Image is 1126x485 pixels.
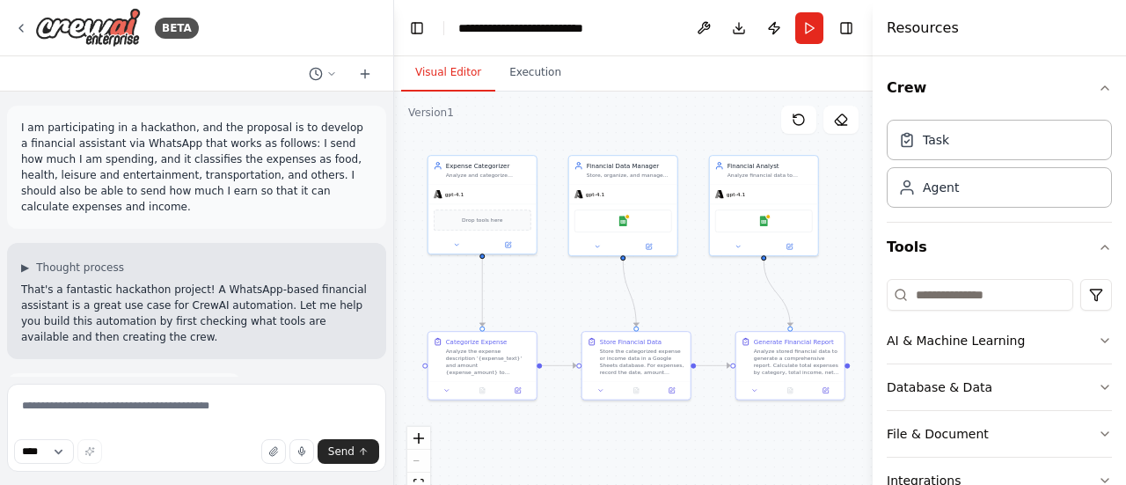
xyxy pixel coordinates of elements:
[458,19,583,37] nav: breadcrumb
[887,378,992,396] div: Database & Data
[407,427,430,450] button: zoom in
[656,386,686,396] button: Open in side panel
[401,55,495,92] button: Visual Editor
[754,337,834,346] div: Generate Financial Report
[36,261,124,275] span: Thought process
[446,172,531,179] div: Analyze and categorize expenses into predefined categories: food, health, leisure/entertainment, ...
[810,386,840,396] button: Open in side panel
[764,241,815,252] button: Open in side panel
[581,331,691,400] div: Store Financial DataStore the categorized expense or income data in a Google Sheets database. For...
[428,155,537,254] div: Expense CategorizerAnalyze and categorize expenses into predefined categories: food, health, leis...
[155,18,199,39] div: BETA
[542,361,576,370] g: Edge from 1d5715b3-d9a4-44bc-86e5-cca7cf764cac to d39d77d7-bdcd-4db3-8ade-ddf56b64ad6e
[428,331,537,400] div: Categorize ExpenseAnalyze the expense description '{expense_text}' and amount {expense_amount} to...
[887,364,1112,410] button: Database & Data
[887,332,1025,349] div: AI & Machine Learning
[600,348,685,376] div: Store the categorized expense or income data in a Google Sheets database. For expenses, record th...
[618,216,628,226] img: Google Sheets
[445,191,464,198] span: gpt-4.1
[754,348,839,376] div: Analyze stored financial data to generate a comprehensive report. Calculate total expenses by cat...
[624,241,674,252] button: Open in side panel
[21,282,372,345] p: That's a fantastic hackathon project! A WhatsApp-based financial assistant is a great use case fo...
[887,63,1112,113] button: Crew
[405,16,429,40] button: Hide left sidebar
[735,331,845,400] div: Generate Financial ReportAnalyze stored financial data to generate a comprehensive report. Calcul...
[586,191,605,198] span: gpt-4.1
[328,445,355,459] span: Send
[318,439,379,464] button: Send
[728,161,813,170] div: Financial Analyst
[495,55,575,92] button: Execution
[464,386,501,396] button: No output available
[587,172,672,179] div: Store, organize, and manage financial data including expenses and income. Track {expense_amount},...
[302,63,344,85] button: Switch to previous chat
[758,216,769,226] img: Google Sheets
[502,386,532,396] button: Open in side panel
[289,439,314,464] button: Click to speak your automation idea
[446,337,508,346] div: Categorize Expense
[618,260,640,327] g: Edge from def656e5-ca87-4658-ab74-a8dc7ca43ee0 to d39d77d7-bdcd-4db3-8ade-ddf56b64ad6e
[887,318,1112,364] button: AI & Machine Learning
[351,63,379,85] button: Start a new chat
[568,155,678,256] div: Financial Data ManagerStore, organize, and manage financial data including expenses and income. T...
[261,439,286,464] button: Upload files
[408,106,454,120] div: Version 1
[887,18,959,39] h4: Resources
[887,113,1112,222] div: Crew
[446,161,531,170] div: Expense Categorizer
[462,216,502,224] span: Drop tools here
[923,179,959,196] div: Agent
[21,120,372,215] p: I am participating in a hackathon, and the proposal is to develop a financial assistant via Whats...
[709,155,819,256] div: Financial AnalystAnalyze financial data to calculate expenses vs income, identify spending patter...
[77,439,102,464] button: Improve this prompt
[618,386,654,396] button: No output available
[600,337,662,346] div: Store Financial Data
[696,361,730,370] g: Edge from d39d77d7-bdcd-4db3-8ade-ddf56b64ad6e to 469f9df4-91d1-4551-b212-e1ecfc3ec75f
[35,8,141,48] img: Logo
[21,261,124,275] button: ▶Thought process
[728,172,813,179] div: Analyze financial data to calculate expenses vs income, identify spending patterns, and provide i...
[887,223,1112,272] button: Tools
[587,161,672,170] div: Financial Data Manager
[887,425,989,443] div: File & Document
[887,411,1112,457] button: File & Document
[478,259,486,327] g: Edge from bfee10cf-e841-4779-9b6e-025a730550e0 to 1d5715b3-d9a4-44bc-86e5-cca7cf764cac
[727,191,746,198] span: gpt-4.1
[483,239,533,250] button: Open in side panel
[834,16,859,40] button: Hide right sidebar
[923,131,949,149] div: Task
[446,348,531,376] div: Analyze the expense description '{expense_text}' and amount {expense_amount} to categorize it int...
[771,386,808,396] button: No output available
[759,261,794,327] g: Edge from 96e42856-9344-4457-82b3-451e65915b44 to 469f9df4-91d1-4551-b212-e1ecfc3ec75f
[21,261,29,275] span: ▶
